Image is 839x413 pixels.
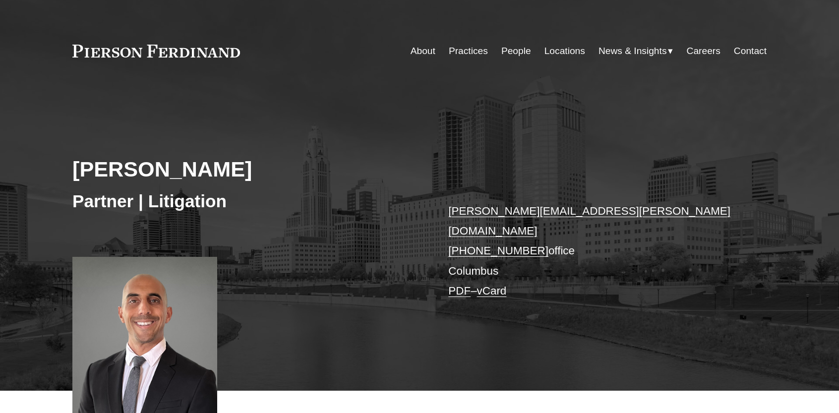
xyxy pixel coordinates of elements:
a: Locations [544,42,585,60]
a: People [501,42,531,60]
span: News & Insights [599,43,667,60]
a: [PERSON_NAME][EMAIL_ADDRESS][PERSON_NAME][DOMAIN_NAME] [448,205,730,237]
a: PDF [448,285,471,297]
h2: [PERSON_NAME] [72,156,419,182]
a: folder dropdown [599,42,673,60]
a: [PHONE_NUMBER] [448,244,548,257]
a: vCard [477,285,507,297]
a: Practices [449,42,488,60]
p: office Columbus – [448,201,737,301]
a: About [411,42,435,60]
a: Careers [687,42,720,60]
a: Contact [734,42,767,60]
h3: Partner | Litigation [72,190,419,212]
